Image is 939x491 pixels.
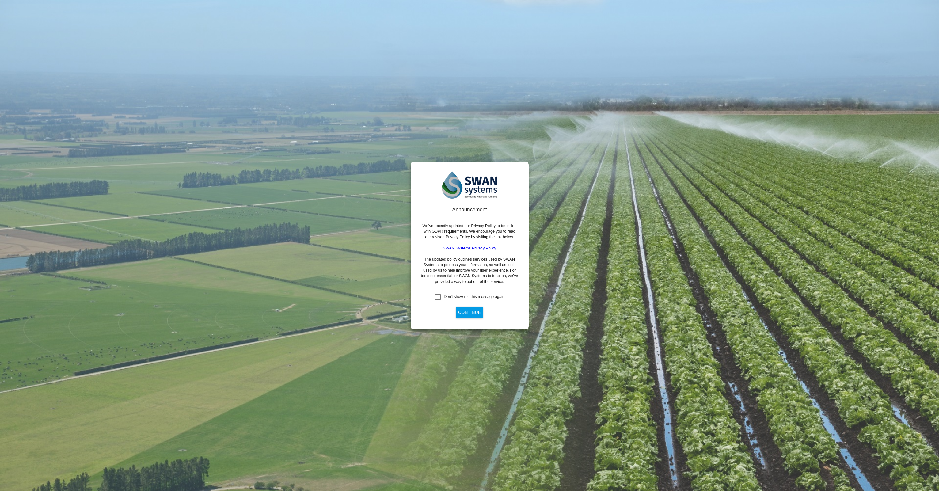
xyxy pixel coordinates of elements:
div: Don't show me this message again [444,294,504,299]
span: The updated policy outlines services used by SWAN Systems to process your information, as well as... [421,257,518,284]
button: Continue [456,307,483,318]
md-checkbox: Don't show me this message again [435,294,504,300]
span: We’ve recently updated our Privacy Policy to be in line with GDPR requirements. We encourage you ... [422,223,516,239]
div: Announcement [420,206,519,213]
a: SWAN Systems Privacy Policy [443,246,496,250]
img: SWAN-Landscape-Logo-Colour.png [442,171,497,199]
